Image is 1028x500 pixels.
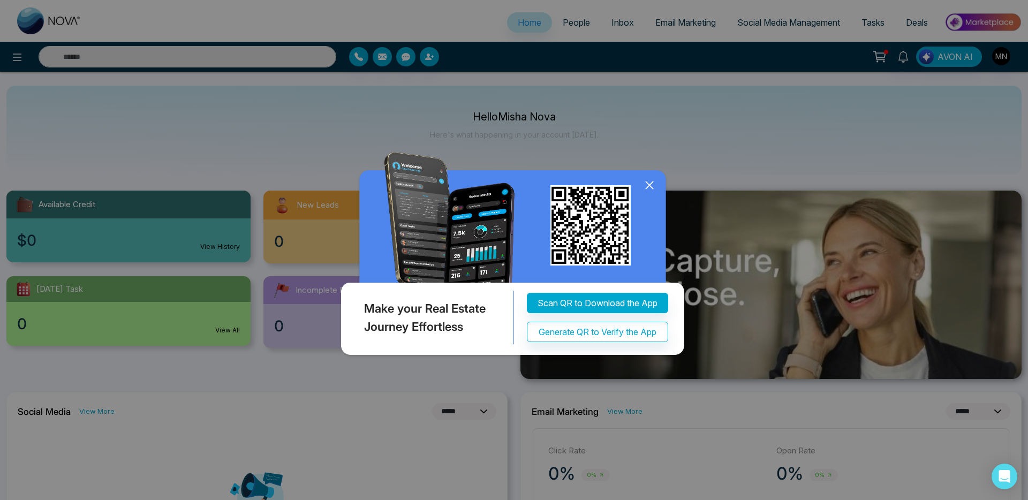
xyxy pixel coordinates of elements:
[338,152,690,360] img: QRModal
[550,185,631,266] img: qr_for_download_app.png
[338,291,514,345] div: Make your Real Estate Journey Effortless
[527,293,668,314] button: Scan QR to Download the App
[992,464,1017,489] div: Open Intercom Messenger
[527,322,668,343] button: Generate QR to Verify the App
